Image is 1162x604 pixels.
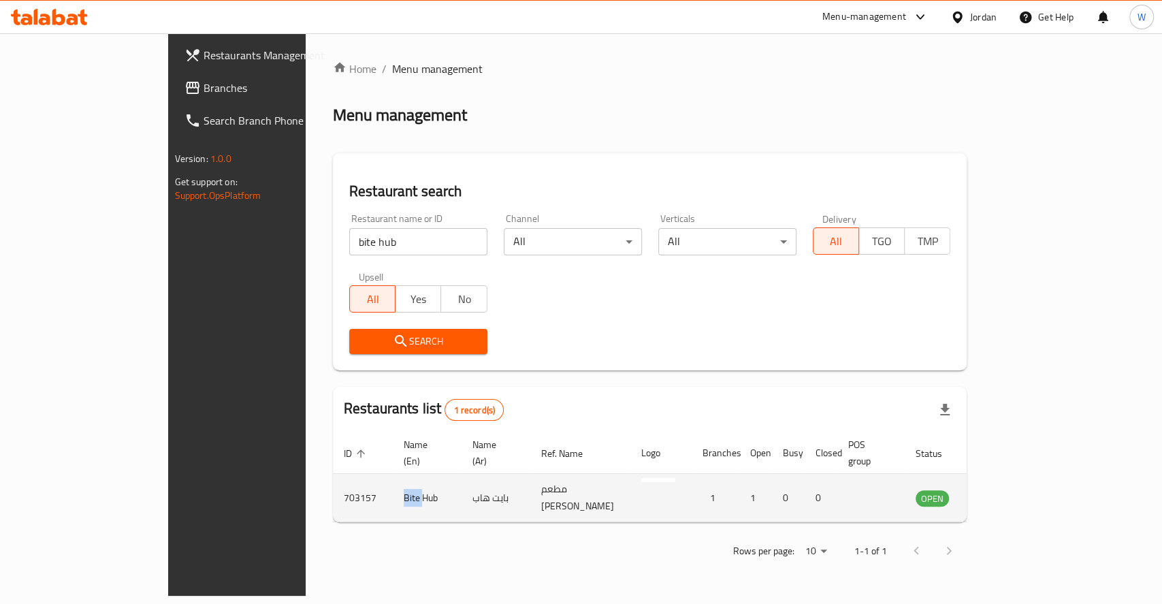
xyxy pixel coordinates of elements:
span: Search [360,333,477,350]
span: Status [916,445,960,462]
span: Ref. Name [541,445,600,462]
span: Branches [204,80,351,96]
th: Branches [692,432,739,474]
button: No [440,285,487,313]
td: بايت هاب [462,474,530,522]
button: Search [349,329,487,354]
span: Search Branch Phone [204,112,351,129]
span: Menu management [392,61,483,77]
li: / [382,61,387,77]
span: Name (Ar) [472,436,514,469]
input: Search for restaurant name or ID.. [349,228,487,255]
td: Bite Hub [393,474,462,522]
span: TGO [865,232,899,251]
span: No [447,289,481,309]
img: Bite Hub [641,478,675,512]
button: TGO [858,227,905,255]
span: All [355,289,390,309]
th: Logo [630,432,692,474]
span: Restaurants Management [204,47,351,63]
span: Name (En) [404,436,445,469]
span: Version: [175,150,208,168]
div: Menu-management [822,9,906,25]
span: W [1137,10,1146,25]
th: Closed [805,432,837,474]
h2: Restaurants list [344,398,504,421]
label: Upsell [359,272,384,281]
span: Yes [401,289,436,309]
a: Branches [174,71,362,104]
span: OPEN [916,491,949,507]
td: مطعم [PERSON_NAME] [530,474,630,522]
span: 1.0.0 [210,150,231,168]
td: 1 [692,474,739,522]
button: All [813,227,859,255]
div: All [658,228,796,255]
th: Busy [772,432,805,474]
div: Jordan [970,10,997,25]
span: All [819,232,854,251]
p: 1-1 of 1 [854,543,886,560]
button: Yes [395,285,441,313]
div: OPEN [916,490,949,507]
span: 1 record(s) [445,404,503,417]
span: POS group [848,436,888,469]
div: Export file [929,394,961,426]
button: TMP [904,227,950,255]
a: Restaurants Management [174,39,362,71]
h2: Restaurant search [349,181,951,202]
p: Rows per page: [732,543,794,560]
span: TMP [910,232,945,251]
th: Open [739,432,772,474]
h2: Menu management [333,104,467,126]
span: ID [344,445,370,462]
td: 1 [739,474,772,522]
a: Search Branch Phone [174,104,362,137]
div: Total records count [445,399,504,421]
button: All [349,285,396,313]
td: 0 [805,474,837,522]
div: Rows per page: [799,541,832,562]
a: Support.OpsPlatform [175,187,261,204]
table: enhanced table [333,432,1023,522]
label: Delivery [822,214,856,223]
div: All [504,228,642,255]
td: 703157 [333,474,393,522]
span: Get support on: [175,173,238,191]
td: 0 [772,474,805,522]
nav: breadcrumb [333,61,967,77]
